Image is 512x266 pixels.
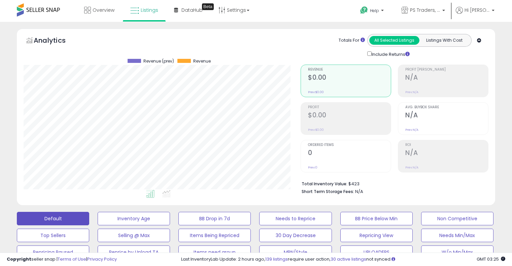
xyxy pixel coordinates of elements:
button: Repricing View [340,229,413,242]
span: Ordered Items [308,143,391,147]
span: ROI [405,143,488,147]
h2: N/A [405,111,488,120]
i: Get Help [360,6,368,14]
button: W/o Min/Max [421,245,493,259]
span: Listings [141,7,158,13]
span: 2025-10-11 03:25 GMT [477,256,505,262]
span: Help [370,8,379,13]
h2: $0.00 [308,111,391,120]
div: seller snap | | [7,256,117,263]
button: BB Drop in 7d [178,212,251,225]
button: Repricing Paused [17,245,89,259]
button: Items Being Repriced [178,229,251,242]
div: Include Returns [362,50,418,58]
h2: N/A [405,149,488,158]
h2: $0.00 [308,74,391,83]
div: Totals For [339,37,365,44]
span: PS Traders, LLC [410,7,440,13]
button: Needs Min/Max [421,229,493,242]
button: Items need group [178,245,251,259]
button: Selling @ Max [98,229,170,242]
span: Profit [PERSON_NAME] [405,68,488,72]
a: 30 active listings [331,256,366,262]
span: Avg. Buybox Share [405,106,488,109]
strong: Copyright [7,256,31,262]
small: Prev: N/A [405,90,418,94]
li: $423 [302,179,483,187]
div: Tooltip anchor [202,3,214,10]
small: Prev: N/A [405,128,418,132]
button: UPLOADERS [340,245,413,259]
span: Revenue (prev) [143,59,174,64]
button: Needs to Reprice [259,212,332,225]
b: Short Term Storage Fees: [302,189,354,194]
a: Hi [PERSON_NAME] [456,7,494,22]
small: Prev: $0.00 [308,90,324,94]
div: Last InventoryLab Update: 2 hours ago, require user action, not synced. [181,256,505,263]
h2: N/A [405,74,488,83]
span: DataHub [181,7,203,13]
span: N/A [355,188,363,195]
a: 139 listings [265,256,288,262]
a: Terms of Use [58,256,86,262]
button: 30 Day Decrease [259,229,332,242]
b: Total Inventory Value: [302,181,347,187]
span: Overview [93,7,114,13]
h2: 0 [308,149,391,158]
small: Prev: N/A [405,165,418,169]
small: Prev: $0.00 [308,128,324,132]
button: Top Sellers [17,229,89,242]
button: All Selected Listings [369,36,419,45]
button: Reprice by Upload TA [98,245,170,259]
button: BB Price Below Min [340,212,413,225]
h5: Analytics [34,36,79,47]
button: MPN/Style [259,245,332,259]
span: Hi [PERSON_NAME] [465,7,490,13]
button: Listings With Cost [419,36,469,45]
span: Revenue [193,59,211,64]
button: Default [17,212,89,225]
span: Revenue [308,68,391,72]
small: Prev: 0 [308,165,317,169]
span: Profit [308,106,391,109]
a: Privacy Policy [87,256,117,262]
a: Help [355,1,390,22]
button: Non Competitive [421,212,493,225]
button: Inventory Age [98,212,170,225]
